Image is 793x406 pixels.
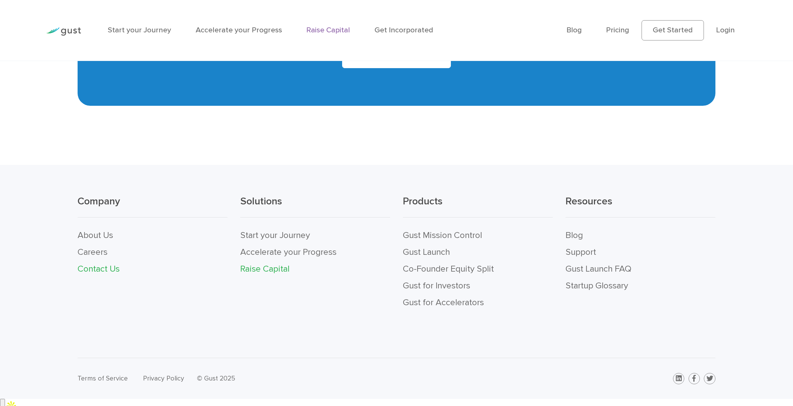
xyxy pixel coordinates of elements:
[566,230,583,240] a: Blog
[403,247,450,257] a: Gust Launch
[606,26,629,35] a: Pricing
[78,374,128,382] a: Terms of Service
[642,20,704,40] a: Get Started
[566,264,631,274] a: Gust Launch FAQ
[375,26,433,35] a: Get Incorporated
[566,280,628,291] a: Startup Glossary
[403,194,553,217] h3: Products
[240,264,289,274] a: Raise Capital
[197,373,390,385] div: © Gust 2025
[240,230,310,240] a: Start your Journey
[403,280,470,291] a: Gust for Investors
[306,26,350,35] a: Raise Capital
[566,194,715,217] h3: Resources
[108,26,171,35] a: Start your Journey
[403,264,494,274] a: Co-Founder Equity Split
[78,247,107,257] a: Careers
[403,230,482,240] a: Gust Mission Control
[716,26,735,35] a: Login
[403,297,484,308] a: Gust for Accelerators
[240,194,390,217] h3: Solutions
[143,374,184,382] a: Privacy Policy
[566,247,596,257] a: Support
[78,230,113,240] a: About Us
[240,247,337,257] a: Accelerate your Progress
[196,26,282,35] a: Accelerate your Progress
[78,194,227,217] h3: Company
[46,27,81,36] img: Gust Logo
[78,264,120,274] a: Contact Us
[566,26,582,35] a: Blog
